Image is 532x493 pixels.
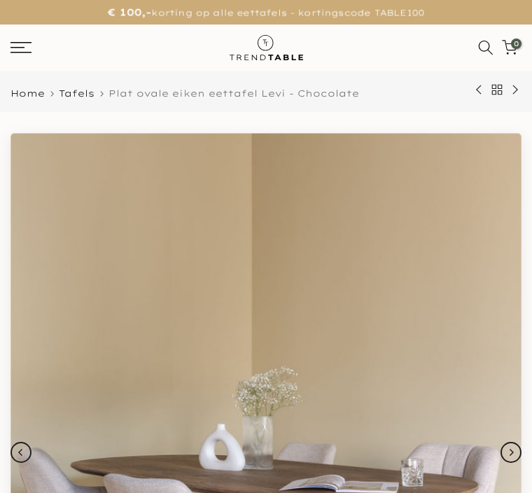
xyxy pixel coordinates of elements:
strong: € 100,- [108,6,152,18]
img: trend-table [223,25,310,71]
iframe: toggle-frame [1,422,71,492]
button: Next [500,442,521,463]
p: korting op alle eettafels - kortingscode TABLE100 [17,4,514,21]
a: Home [10,89,45,98]
span: 0 [511,39,521,49]
span: Plat ovale eiken eettafel Levi - Chocolate [108,88,359,99]
a: Tafels [59,89,94,98]
a: 0 [502,40,517,55]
